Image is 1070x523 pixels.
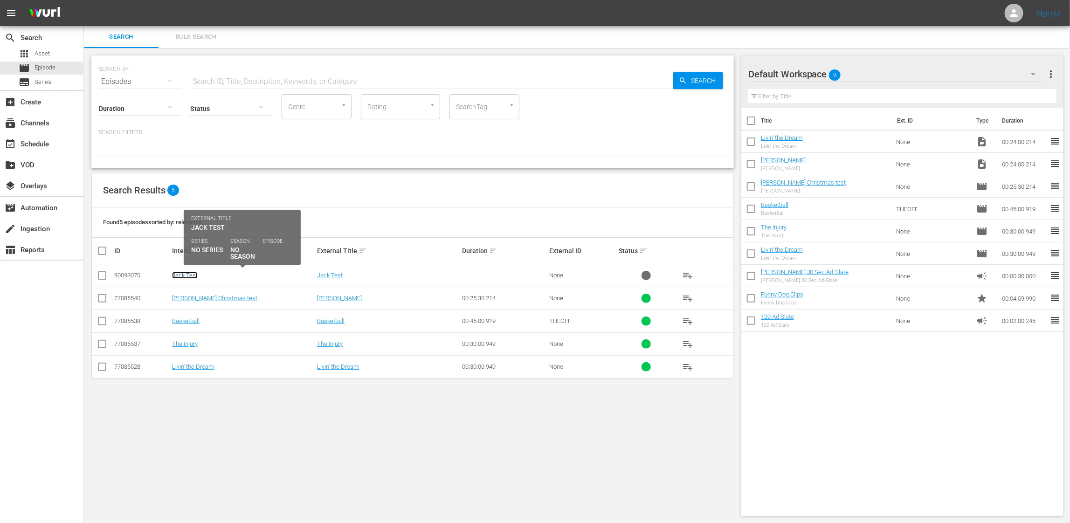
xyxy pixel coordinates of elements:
[893,220,973,242] td: None
[462,317,546,324] div: 00:45:00.919
[317,295,362,302] a: [PERSON_NAME]
[639,247,648,255] span: sort
[761,108,891,134] th: Title
[507,101,516,110] button: Open
[1049,136,1061,147] span: reorder
[761,143,803,149] div: Livin' the Dream
[172,340,198,347] a: The Injury
[19,76,30,88] span: Series
[35,63,55,72] span: Episode
[359,247,367,255] span: sort
[677,333,699,355] button: playlist_add
[172,363,214,370] a: Livin' the Dream
[761,134,803,141] a: Livin' the Dream
[5,180,16,192] span: Overlays
[172,245,314,256] div: Internal Title
[5,159,16,171] span: VOD
[19,48,30,59] span: Asset
[761,291,803,298] a: Funny Dog Clips
[549,340,616,347] div: None
[677,264,699,287] button: playlist_add
[5,138,16,150] span: Schedule
[998,242,1049,265] td: 00:30:00.949
[761,210,788,216] div: Basketball
[761,201,788,208] a: Basketball
[677,310,699,332] button: playlist_add
[1049,292,1061,303] span: reorder
[1049,158,1061,169] span: reorder
[167,185,179,196] span: 5
[891,108,971,134] th: Ext. ID
[317,363,359,370] a: Livin' the Dream
[976,248,987,259] span: Episode
[673,72,723,89] button: Search
[6,7,17,19] span: menu
[761,233,787,239] div: The Injury
[761,255,803,261] div: Livin' the Dream
[761,300,803,306] div: Funny Dog Clips
[317,317,345,324] a: Basketball
[893,153,973,175] td: None
[1049,270,1061,281] span: reorder
[164,32,228,42] span: Bulk Search
[998,153,1049,175] td: 00:24:00.214
[172,272,198,279] a: Jack Test
[35,77,51,87] span: Series
[5,202,16,213] span: Automation
[998,287,1049,310] td: 00:04:59.990
[114,340,169,347] div: 77085537
[549,295,616,302] div: None
[99,69,181,95] div: Episodes
[976,293,987,304] span: Promo
[1049,248,1061,259] span: reorder
[1049,225,1061,236] span: reorder
[893,310,973,332] td: None
[998,198,1049,220] td: 00:45:00.919
[99,129,726,137] p: Search Filters:
[549,317,571,324] span: THEOFF
[5,32,16,43] span: Search
[5,117,16,129] span: Channels
[462,295,546,302] div: 00:25:30.214
[549,363,616,370] div: None
[976,203,987,214] span: Episode
[114,317,169,324] div: 77085538
[761,322,794,328] div: 120 Ad Slate
[5,96,16,108] span: Create
[893,265,973,287] td: None
[5,244,16,255] span: Reports
[339,101,348,110] button: Open
[682,316,693,327] span: playlist_add
[317,272,343,279] a: Jack Test
[462,245,546,256] div: Duration
[114,295,169,302] div: 77085540
[317,340,343,347] a: The Injury
[893,287,973,310] td: None
[114,363,169,370] div: 77085528
[212,247,221,255] span: sort
[317,245,459,256] div: External Title
[1045,69,1056,80] span: more_vert
[1045,63,1056,85] button: more_vert
[1049,180,1061,192] span: reorder
[761,188,846,194] div: [PERSON_NAME]
[619,245,674,256] div: Status
[90,32,153,42] span: Search
[998,175,1049,198] td: 00:25:30.214
[829,65,841,85] span: 9
[677,287,699,310] button: playlist_add
[893,242,973,265] td: None
[893,131,973,153] td: None
[677,356,699,378] button: playlist_add
[893,198,973,220] td: THEOFF
[761,313,794,320] a: 120 Ad Slate
[489,247,497,255] span: sort
[748,61,1044,87] div: Default Workspace
[172,317,200,324] a: Basketball
[761,268,849,275] a: [PERSON_NAME] 30 Sec Ad-Slate
[976,158,987,170] span: Video
[996,108,1052,134] th: Duration
[549,247,616,255] div: External ID
[22,2,67,24] img: ans4CAIJ8jUAAAAAAAAAAAAAAAAAAAAAAAAgQb4GAAAAAAAAAAAAAAAAAAAAAAAAJMjXAAAAAAAAAAAAAAAAAAAAAAAAgAT5G...
[998,131,1049,153] td: 00:24:00.214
